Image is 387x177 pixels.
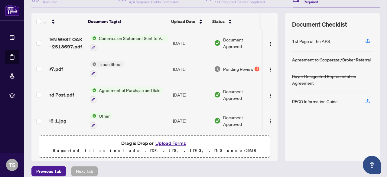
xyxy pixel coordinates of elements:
img: Status Icon [90,87,96,93]
span: Drag & Drop orUpload FormsSupported files include .PDF, .JPG, .JPEG, .PNG under25MB [39,136,270,158]
div: RECO Information Guide [292,98,338,105]
th: (7) File Name [19,13,86,30]
div: Agreement to Cooperate /Broker Referral [292,56,371,63]
button: Logo [265,116,275,126]
td: [DATE] [171,82,212,108]
span: Document Approved [223,88,261,101]
span: Document Approved [223,114,261,127]
img: Logo [268,67,273,72]
button: Status IconCommission Statement Sent to Vendor [90,35,168,51]
span: Previous Tab [36,166,61,176]
img: Logo [268,119,273,124]
span: Upload Date [171,18,195,25]
button: Open asap [363,156,381,174]
button: Previous Tab [31,166,66,176]
td: [DATE] [171,56,212,82]
img: Status Icon [90,61,96,67]
img: Document Status [214,117,221,124]
td: [DATE] [171,30,212,56]
button: Next Tab [71,166,98,176]
th: Document Tag(s) [86,13,169,30]
span: Commission Statement Sent to Vendor [96,35,168,41]
button: Logo [265,64,275,74]
span: Agreement of Purchase and Sale [96,87,163,93]
img: logo [5,5,19,16]
span: TS [9,161,15,169]
div: 1st Page of the APS [292,38,330,44]
div: Buyer Designated Representation Agreement [292,73,372,86]
button: Status IconOther [90,113,112,129]
td: [DATE] [171,108,212,134]
button: Logo [265,90,275,100]
img: Document Status [214,91,221,98]
span: Status [212,18,225,25]
button: Upload Forms [154,139,188,147]
span: Drag & Drop or [121,139,188,147]
button: Logo [265,38,275,48]
img: Logo [268,93,273,98]
span: Document Checklist [292,20,347,29]
span: BRANTHAVEN WEST OAK INC 20 - Inv - 2513697.pdf [23,36,85,50]
img: Logo [268,41,273,46]
th: Status [210,13,261,30]
img: Document Status [214,40,221,46]
span: Document Approved [223,36,261,50]
img: Status Icon [90,113,96,119]
span: Pending Review [223,66,253,72]
img: Status Icon [90,35,96,41]
div: 1 [255,67,259,71]
button: Status IconAgreement of Purchase and Sale [90,87,163,103]
span: Other [96,113,112,119]
th: Upload Date [169,13,210,30]
p: Supported files include .PDF, .JPG, .JPEG, .PNG under 25 MB [43,147,266,154]
button: Status IconTrade Sheet [90,61,124,77]
img: Document Status [214,66,221,72]
span: Trade Sheet [96,61,124,67]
